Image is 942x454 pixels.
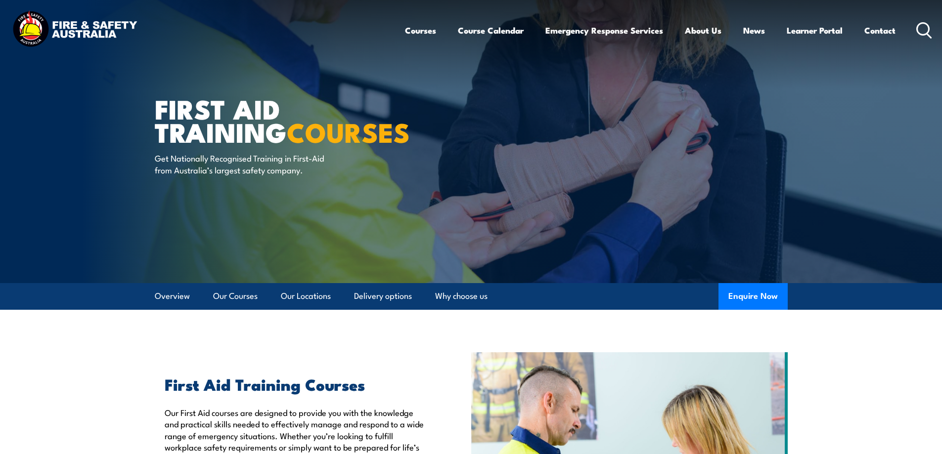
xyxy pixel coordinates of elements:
[155,97,399,143] h1: First Aid Training
[155,152,335,175] p: Get Nationally Recognised Training in First-Aid from Australia’s largest safety company.
[743,17,765,43] a: News
[685,17,721,43] a: About Us
[213,283,258,309] a: Our Courses
[787,17,843,43] a: Learner Portal
[287,111,410,152] strong: COURSES
[165,377,426,391] h2: First Aid Training Courses
[458,17,524,43] a: Course Calendar
[864,17,896,43] a: Contact
[155,283,190,309] a: Overview
[718,283,788,310] button: Enquire Now
[405,17,436,43] a: Courses
[354,283,412,309] a: Delivery options
[281,283,331,309] a: Our Locations
[435,283,488,309] a: Why choose us
[545,17,663,43] a: Emergency Response Services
